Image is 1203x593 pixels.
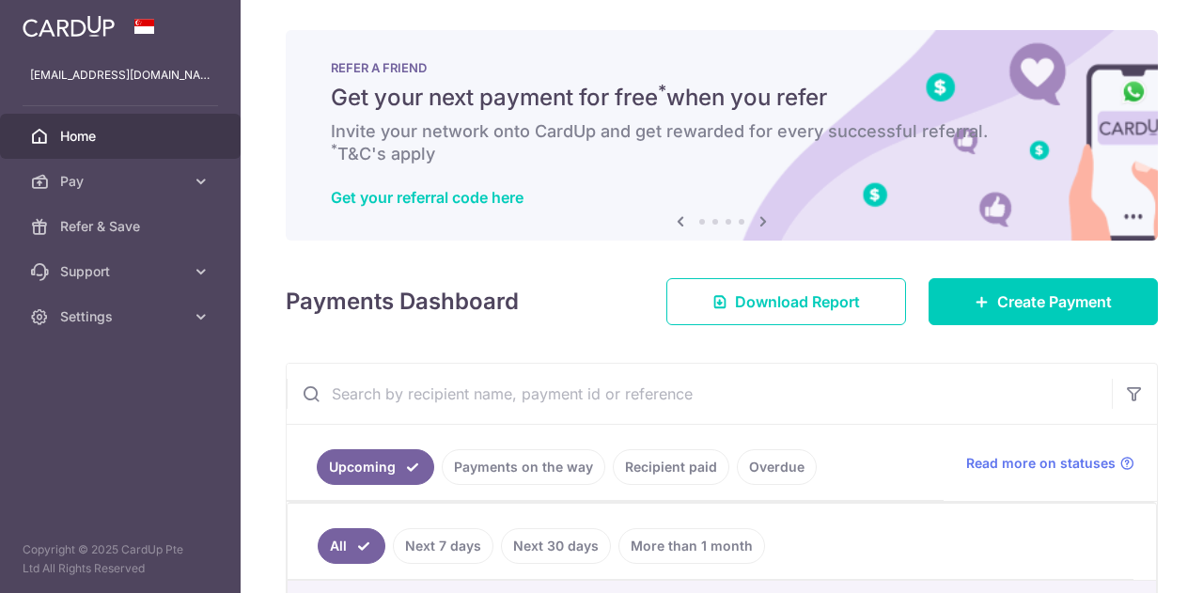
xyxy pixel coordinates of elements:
[286,30,1158,241] img: RAF banner
[966,454,1116,473] span: Read more on statuses
[331,188,523,207] a: Get your referral code here
[331,120,1113,165] h6: Invite your network onto CardUp and get rewarded for every successful referral. T&C's apply
[60,217,184,236] span: Refer & Save
[666,278,906,325] a: Download Report
[287,364,1112,424] input: Search by recipient name, payment id or reference
[23,15,115,38] img: CardUp
[735,290,860,313] span: Download Report
[393,528,493,564] a: Next 7 days
[60,127,184,146] span: Home
[30,66,211,85] p: [EMAIL_ADDRESS][DOMAIN_NAME]
[618,528,765,564] a: More than 1 month
[737,449,817,485] a: Overdue
[929,278,1158,325] a: Create Payment
[331,60,1113,75] p: REFER A FRIEND
[331,83,1113,113] h5: Get your next payment for free when you refer
[286,285,519,319] h4: Payments Dashboard
[318,528,385,564] a: All
[60,172,184,191] span: Pay
[966,454,1134,473] a: Read more on statuses
[60,307,184,326] span: Settings
[997,290,1112,313] span: Create Payment
[60,262,184,281] span: Support
[317,449,434,485] a: Upcoming
[613,449,729,485] a: Recipient paid
[501,528,611,564] a: Next 30 days
[442,449,605,485] a: Payments on the way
